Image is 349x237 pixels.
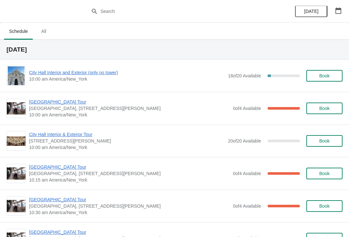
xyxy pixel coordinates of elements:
[228,73,261,78] span: 18 of 20 Available
[319,171,330,176] span: Book
[295,5,327,17] button: [DATE]
[29,131,225,138] span: City Hall Interior & Exterior Tour
[319,73,330,78] span: Book
[29,138,225,144] span: [STREET_ADDRESS][PERSON_NAME]
[7,102,26,115] img: City Hall Tower Tour | City Hall Visitor Center, 1400 John F Kennedy Boulevard Suite 121, Philade...
[4,25,33,37] span: Schedule
[306,168,343,179] button: Book
[7,167,26,180] img: City Hall Tower Tour | City Hall Visitor Center, 1400 John F Kennedy Boulevard Suite 121, Philade...
[29,177,230,183] span: 10:15 am America/New_York
[233,203,261,209] span: 0 of 4 Available
[306,200,343,212] button: Book
[228,138,261,143] span: 20 of 20 Available
[29,196,230,203] span: [GEOGRAPHIC_DATA] Tour
[29,105,230,112] span: [GEOGRAPHIC_DATA], [STREET_ADDRESS][PERSON_NAME]
[29,209,230,216] span: 10:30 am America/New_York
[29,144,225,151] span: 10:00 am America/New_York
[6,46,343,53] h2: [DATE]
[306,103,343,114] button: Book
[29,170,230,177] span: [GEOGRAPHIC_DATA], [STREET_ADDRESS][PERSON_NAME]
[29,229,230,235] span: [GEOGRAPHIC_DATA] Tour
[100,5,262,17] input: Search
[8,66,25,85] img: City Hall Interior and Exterior (only no tower) | | 10:00 am America/New_York
[29,69,225,76] span: City Hall Interior and Exterior (only no tower)
[319,138,330,143] span: Book
[36,25,52,37] span: All
[29,76,225,82] span: 10:00 am America/New_York
[29,203,230,209] span: [GEOGRAPHIC_DATA], [STREET_ADDRESS][PERSON_NAME]
[319,106,330,111] span: Book
[7,200,26,212] img: City Hall Tower Tour | City Hall Visitor Center, 1400 John F Kennedy Boulevard Suite 121, Philade...
[319,203,330,209] span: Book
[306,135,343,147] button: Book
[233,106,261,111] span: 0 of 4 Available
[7,136,26,146] img: City Hall Interior & Exterior Tour | 1400 John F Kennedy Boulevard, Suite 121, Philadelphia, PA, ...
[29,99,230,105] span: [GEOGRAPHIC_DATA] Tour
[306,70,343,82] button: Book
[233,171,261,176] span: 0 of 4 Available
[29,164,230,170] span: [GEOGRAPHIC_DATA] Tour
[29,112,230,118] span: 10:00 am America/New_York
[304,9,318,14] span: [DATE]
